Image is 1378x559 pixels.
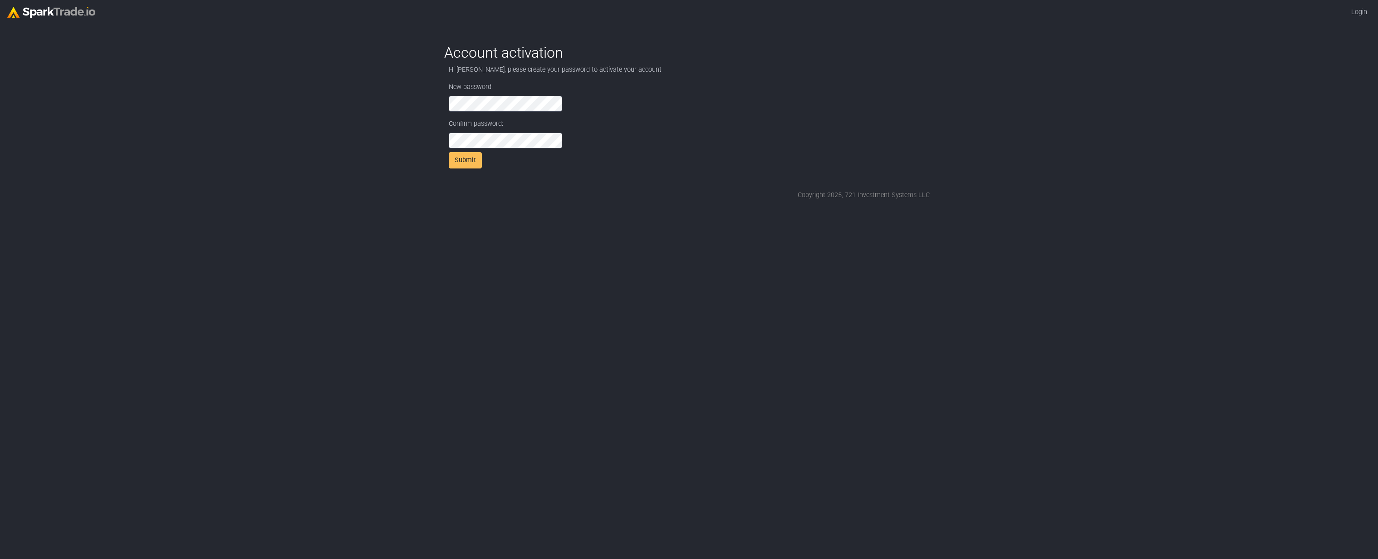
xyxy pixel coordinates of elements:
label: New password: [449,82,493,92]
div: Hi [PERSON_NAME], please create your password to activate your account [444,65,934,75]
label: Confirm password: [449,119,503,129]
h2: Account activation [444,44,563,61]
button: Submit [449,152,482,168]
img: sparktrade.png [7,7,95,18]
a: Login [1348,4,1371,21]
div: Copyright 2025, 721 Investment Systems LLC [798,190,930,200]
